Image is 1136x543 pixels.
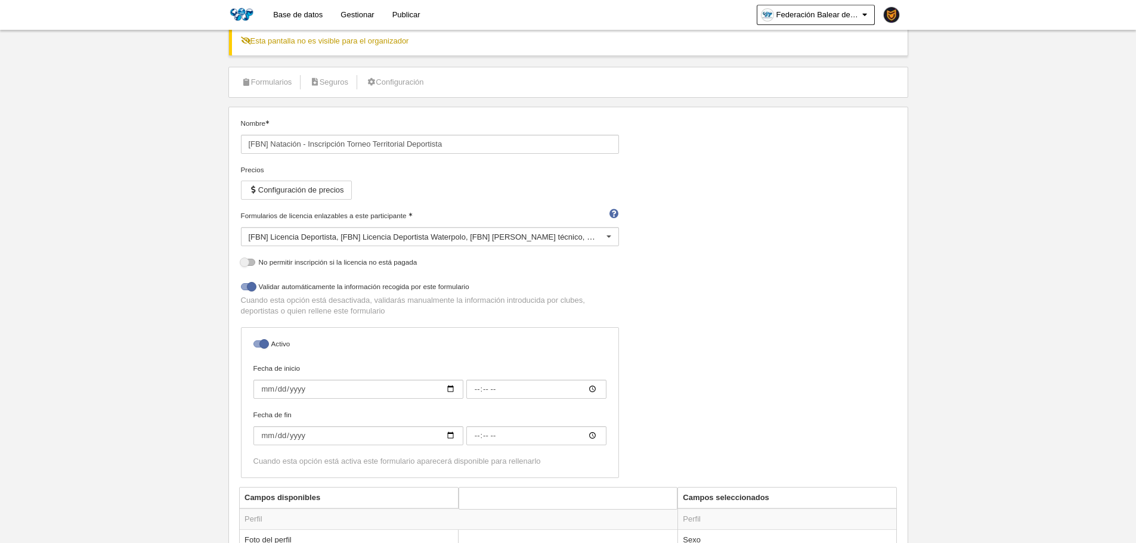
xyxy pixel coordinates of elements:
label: Activo [253,339,606,352]
p: Cuando esta opción está desactivada, validarás manualmente la información introducida por clubes,... [241,295,619,317]
label: Nombre [241,118,619,154]
input: Fecha de fin [466,426,606,445]
th: Campos disponibles [240,488,687,508]
input: Fecha de inicio [253,380,463,399]
td: Perfil [240,508,687,530]
span: [FBN] Licencia Deportista Waterpolo [341,232,466,241]
a: Configuración [360,73,430,91]
img: OaY84OLqmakL.30x30.jpg [762,9,773,21]
label: Fecha de inicio [253,363,606,399]
img: Federación Balear de Natación [228,7,255,21]
label: Validar automáticamente la información recogida por este formulario [241,281,619,295]
a: Formularios [235,73,299,91]
input: Fecha de inicio [466,380,606,399]
div: Cuando esta opción está activa este formulario aparecerá disponible para rellenarlo [253,456,606,467]
input: Nombre [241,135,619,154]
div: Precios [241,165,619,175]
td: Perfil [678,508,896,530]
a: Federación Balear de Natación [757,5,875,25]
span: [FBN] Licencia Deportista [249,232,336,241]
i: Obligatorio [408,213,412,216]
a: Seguros [303,73,355,91]
label: Fecha de fin [253,409,606,445]
span: Federación Balear de Natación [776,9,860,21]
i: Obligatorio [265,120,269,124]
label: No permitir inscripción si la licencia no está pagada [241,257,619,271]
span: [FBN] [PERSON_NAME] técnico, Delegados y Directivos [470,232,666,241]
div: Esta pantalla no es visible para el organizador [228,26,908,56]
input: Fecha de fin [253,426,463,445]
label: Formularios de licencia enlazables a este participante [241,210,619,221]
th: Campos seleccionados [678,488,896,508]
img: PaK018JKw3ps.30x30.jpg [884,7,899,23]
button: Configuración de precios [241,181,352,200]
